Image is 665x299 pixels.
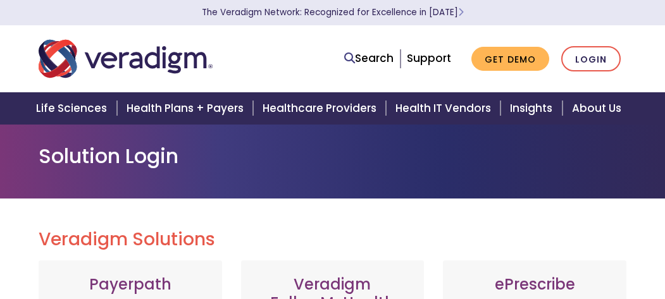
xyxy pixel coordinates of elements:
[51,276,209,294] h3: Payerpath
[39,144,627,168] h1: Solution Login
[28,92,118,125] a: Life Sciences
[202,6,464,18] a: The Veradigm Network: Recognized for Excellence in [DATE]Learn More
[39,229,627,250] h2: Veradigm Solutions
[344,50,394,67] a: Search
[456,276,614,294] h3: ePrescribe
[388,92,502,125] a: Health IT Vendors
[502,92,564,125] a: Insights
[471,47,549,71] a: Get Demo
[561,46,621,72] a: Login
[564,92,637,125] a: About Us
[407,51,451,66] a: Support
[255,92,388,125] a: Healthcare Providers
[458,6,464,18] span: Learn More
[119,92,255,125] a: Health Plans + Payers
[39,38,213,80] img: Veradigm logo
